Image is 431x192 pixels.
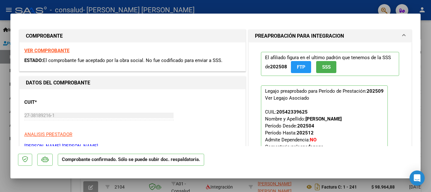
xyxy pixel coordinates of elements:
mat-expansion-panel-header: PREAPROBACIÓN PARA INTEGRACION [249,30,411,42]
button: SSS [316,61,336,73]
div: Ver Legajo Asociado [265,95,309,102]
span: ANALISIS PRESTADOR [24,132,72,137]
strong: NO [310,137,316,143]
span: El comprobante fue aceptado por la obra social. No fue codificado para enviar a SSS. [43,58,222,63]
span: CUIL: Nombre y Apellido: Período Desde: Período Hasta: Admite Dependencia: [265,109,342,150]
strong: [PERSON_NAME] [305,116,342,122]
p: CUIT [24,99,89,106]
strong: COMPROBANTE [26,33,63,39]
div: Open Intercom Messenger [410,170,425,186]
strong: DATOS DEL COMPROBANTE [26,80,90,86]
h1: PREAPROBACIÓN PARA INTEGRACION [255,32,344,40]
p: Comprobante confirmado. Sólo se puede subir doc. respaldatoria. [58,154,204,166]
p: El afiliado figura en el ultimo padrón que tenemos de la SSS de [261,52,399,76]
strong: 202512 [297,130,314,136]
strong: 202504 [297,123,314,129]
span: SSS [322,65,331,70]
strong: 202509 [367,88,384,94]
p: [PERSON_NAME] [PERSON_NAME] [24,143,241,150]
strong: 202508 [270,64,287,70]
a: VER COMPROBANTE [24,48,69,53]
span: Comentario: [265,144,323,150]
div: PREAPROBACIÓN PARA INTEGRACION [249,42,411,167]
p: Legajo preaprobado para Período de Prestación: [261,85,388,153]
button: FTP [291,61,311,73]
span: ESTADO: [24,58,43,63]
span: FTP [297,65,305,70]
div: 20542339625 [276,108,308,115]
strong: psicopedagoga [291,144,323,150]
